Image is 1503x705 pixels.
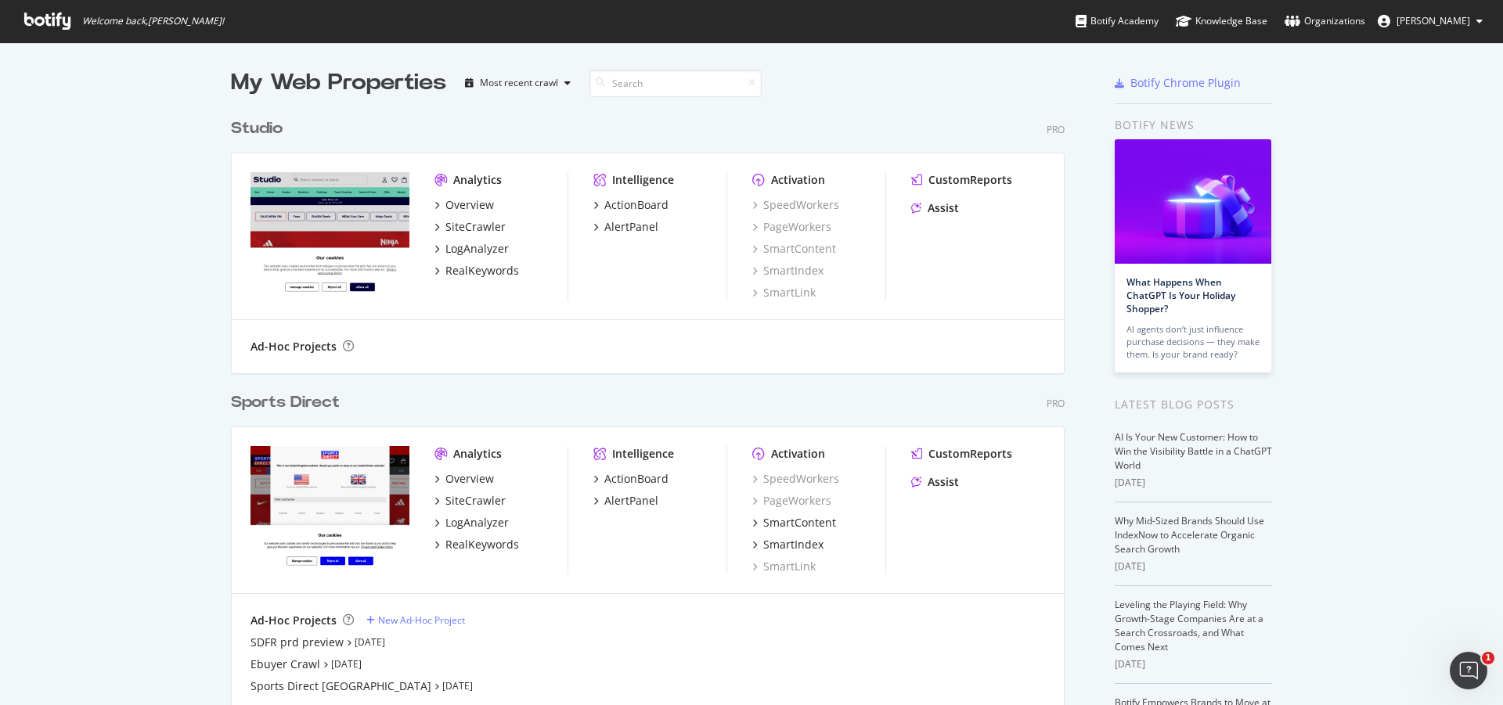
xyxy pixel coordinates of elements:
[752,471,839,487] a: SpeedWorkers
[1115,117,1272,134] div: Botify news
[1450,652,1487,689] iframe: Intercom live chat
[1115,139,1271,264] img: What Happens When ChatGPT Is Your Holiday Shopper?
[231,117,283,140] div: Studio
[752,219,831,235] a: PageWorkers
[434,197,494,213] a: Overview
[453,172,502,188] div: Analytics
[434,515,509,531] a: LogAnalyzer
[911,474,959,490] a: Assist
[445,197,494,213] div: Overview
[771,172,825,188] div: Activation
[1126,323,1260,361] div: AI agents don’t just influence purchase decisions — they make them. Is your brand ready?
[1115,559,1272,574] div: [DATE]
[250,446,409,573] img: sportsdirect.com
[604,197,669,213] div: ActionBoard
[445,241,509,257] div: LogAnalyzer
[752,263,824,279] a: SmartIndex
[911,172,1012,188] a: CustomReports
[771,446,825,462] div: Activation
[604,493,658,509] div: AlertPanel
[1047,123,1065,136] div: Pro
[1115,657,1272,671] div: [DATE]
[752,493,831,509] a: PageWorkers
[928,200,959,216] div: Assist
[231,391,340,414] div: Sports Direct
[82,15,224,27] span: Welcome back, [PERSON_NAME] !
[250,172,409,299] img: studio.co.uk
[752,241,836,257] a: SmartContent
[593,493,658,509] a: AlertPanel
[445,493,506,509] div: SiteCrawler
[250,339,337,354] div: Ad-Hoc Projects
[1115,75,1241,91] a: Botify Chrome Plugin
[928,474,959,490] div: Assist
[1047,397,1065,410] div: Pro
[1482,652,1494,664] span: 1
[911,200,959,216] a: Assist
[434,219,506,235] a: SiteCrawler
[1115,514,1264,556] a: Why Mid-Sized Brands Should Use IndexNow to Accelerate Organic Search Growth
[434,471,494,487] a: Overview
[752,537,824,552] a: SmartIndex
[453,446,502,462] div: Analytics
[445,471,494,487] div: Overview
[1285,13,1365,29] div: Organizations
[593,471,669,487] a: ActionBoard
[231,391,346,414] a: Sports Direct
[459,70,577,95] button: Most recent crawl
[1115,476,1272,490] div: [DATE]
[445,537,519,552] div: RealKeywords
[593,219,658,235] a: AlertPanel
[355,635,385,649] a: [DATE]
[589,70,762,97] input: Search
[378,613,465,627] div: New Ad-Hoc Project
[1126,275,1235,315] a: What Happens When ChatGPT Is Your Holiday Shopper?
[331,657,362,671] a: [DATE]
[442,679,473,692] a: [DATE]
[1365,9,1495,34] button: [PERSON_NAME]
[445,515,509,531] div: LogAnalyzer
[752,197,839,213] a: SpeedWorkers
[928,446,1012,462] div: CustomReports
[250,656,320,672] a: Ebuyer Crawl
[593,197,669,213] a: ActionBoard
[366,613,465,627] a: New Ad-Hoc Project
[445,219,506,235] div: SiteCrawler
[1397,14,1470,27] span: Alex Keene
[250,678,431,694] a: Sports Direct [GEOGRAPHIC_DATA]
[231,117,289,140] a: Studio
[434,493,506,509] a: SiteCrawler
[250,613,337,628] div: Ad-Hoc Projects
[480,78,558,88] div: Most recent crawl
[612,446,674,462] div: Intelligence
[1076,13,1159,29] div: Botify Academy
[1115,598,1263,653] a: Leveling the Playing Field: Why Growth-Stage Companies Are at a Search Crossroads, and What Comes...
[752,285,816,300] a: SmartLink
[763,515,836,531] div: SmartContent
[752,559,816,574] a: SmartLink
[250,635,344,650] a: SDFR prd preview
[434,241,509,257] a: LogAnalyzer
[928,172,1012,188] div: CustomReports
[763,537,824,552] div: SmartIndex
[445,263,519,279] div: RealKeywords
[434,263,519,279] a: RealKeywords
[1115,430,1272,472] a: AI Is Your New Customer: How to Win the Visibility Battle in a ChatGPT World
[604,219,658,235] div: AlertPanel
[911,446,1012,462] a: CustomReports
[434,537,519,552] a: RealKeywords
[1115,396,1272,413] div: Latest Blog Posts
[612,172,674,188] div: Intelligence
[604,471,669,487] div: ActionBoard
